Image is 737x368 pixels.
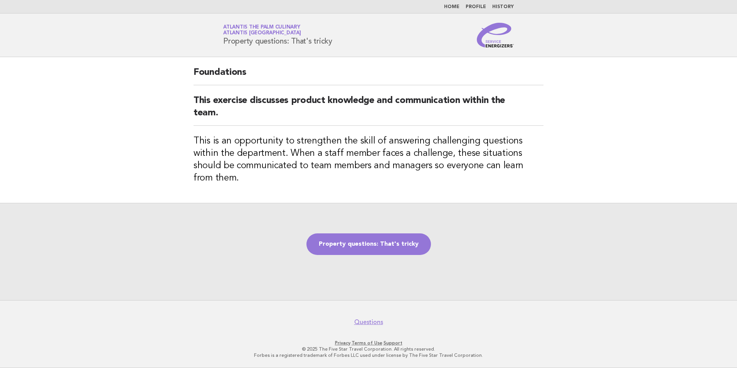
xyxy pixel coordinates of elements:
[133,346,604,352] p: © 2025 The Five Star Travel Corporation. All rights reserved.
[133,340,604,346] p: · ·
[194,135,543,184] h3: This is an opportunity to strengthen the skill of answering challenging questions within the depa...
[223,31,301,36] span: Atlantis [GEOGRAPHIC_DATA]
[223,25,332,45] h1: Property questions: That's tricky
[194,95,543,126] h2: This exercise discusses product knowledge and communication within the team.
[133,352,604,358] p: Forbes is a registered trademark of Forbes LLC used under license by The Five Star Travel Corpora...
[223,25,301,35] a: Atlantis The Palm CulinaryAtlantis [GEOGRAPHIC_DATA]
[335,340,350,346] a: Privacy
[306,233,431,255] a: Property questions: That's tricky
[492,5,514,9] a: History
[352,340,382,346] a: Terms of Use
[354,318,383,326] a: Questions
[477,23,514,47] img: Service Energizers
[384,340,402,346] a: Support
[194,66,543,85] h2: Foundations
[444,5,459,9] a: Home
[466,5,486,9] a: Profile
